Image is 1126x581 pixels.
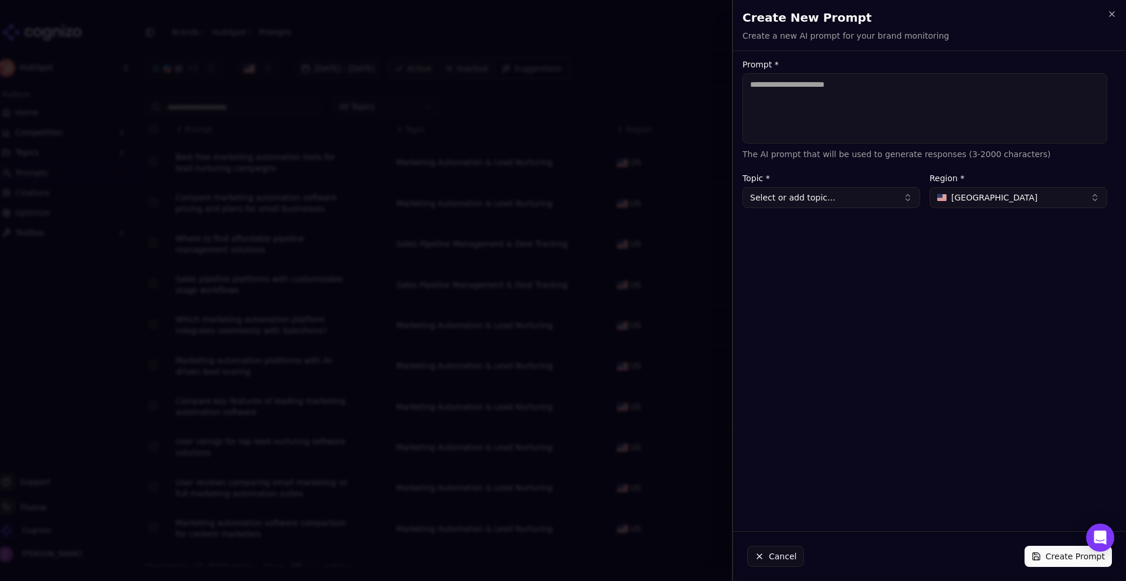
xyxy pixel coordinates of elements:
span: [GEOGRAPHIC_DATA] [951,192,1037,203]
button: Select or add topic... [742,187,920,208]
button: Cancel [747,546,804,567]
h2: Create New Prompt [742,9,1117,26]
button: Create Prompt [1025,546,1112,567]
p: The AI prompt that will be used to generate responses (3-2000 characters) [742,148,1107,160]
label: Region * [930,174,1107,182]
label: Prompt * [742,60,1107,69]
p: Create a new AI prompt for your brand monitoring [742,30,949,42]
label: Topic * [742,174,920,182]
img: United States [937,194,947,201]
